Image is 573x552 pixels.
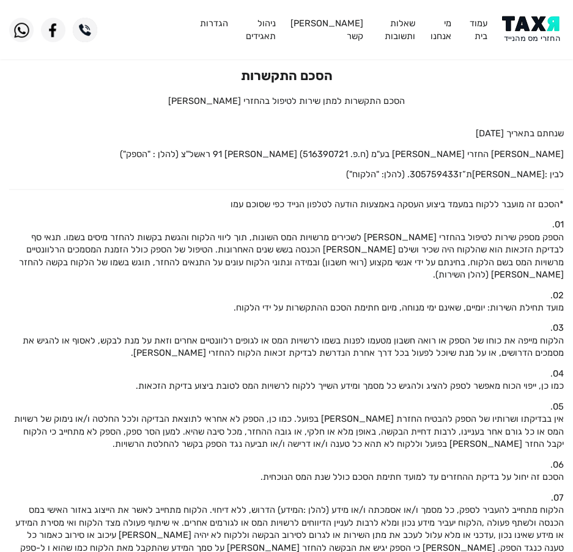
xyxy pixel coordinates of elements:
[470,18,487,41] a: עמוד בית
[9,218,564,230] div: .01
[9,68,564,83] h1: הסכם התקשרות
[73,18,97,42] img: Phone
[246,18,276,41] a: ניהול תאגידים
[9,95,564,107] p: הסכם התקשרות למתן שירות לטיפול בהחזרי [PERSON_NAME]
[9,148,564,160] p: [PERSON_NAME] החזרי [PERSON_NAME] בע"מ (ח.פ. 516390721) [PERSON_NAME] 91 ראשל"צ (להלן : "הספק")
[290,18,363,41] a: [PERSON_NAME] קשר
[472,169,545,180] span: [PERSON_NAME]
[9,334,564,359] p: הלקוח מייפה את כוחו של הספק או רואה חשבון מטעמו לפנות בשמו לרשויות המס או לגופים רלוונטיים אחרים ...
[9,301,564,314] p: מועד תחילת השירות: יומיים, שאינם ימי מנוחה, מיום חתימת הסכם ההתקשרות על ידי הלקוח.
[9,367,564,380] div: .04
[9,380,564,392] p: כמו כן, ייפוי הכוח מאפשר לספק להציג ולהגיש כל מסמך ומידע השייך ללקוח לרשויות המס לטובת ביצוע בדיק...
[9,168,564,180] p: לבין : ת”ז . (להלן: "הלקוח")
[9,18,34,42] img: WhatsApp
[9,289,564,301] div: .02
[385,18,415,41] a: שאלות ותשובות
[9,127,564,139] p: שנחתם בתאריך [DATE]
[431,18,451,41] a: מי אנחנו
[9,322,564,334] div: .03
[200,18,228,29] a: הגדרות
[9,491,564,504] div: .07
[9,471,564,483] p: הסכם זה יחול על בדיקת ההחזרים עד למועד חתימת הסכם כולל שנת המס הנוכחית.
[9,458,564,471] div: .06
[502,16,564,43] img: Logo
[9,413,564,450] p: אין בבדיקתו ושרותיו של הספק להבטיח החזרת [PERSON_NAME] בפועל. כמו כן, הספק לא אחראי לתוצאת הבדיקה...
[410,169,459,180] span: 305759433
[9,231,564,281] p: הספק מספק שירות לטיפול בהחזרי [PERSON_NAME] לשכירים מרשויות המס השונות, תוך ליווי הלקוח והגשת בקש...
[9,198,564,210] p: *הסכם זה מועבר ללקוח במעמד ביצוע העסקה באמצעות הודעה לטלפון הנייד כפי שסוכם עמו
[41,18,65,42] img: Facebook
[9,400,564,413] div: .05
